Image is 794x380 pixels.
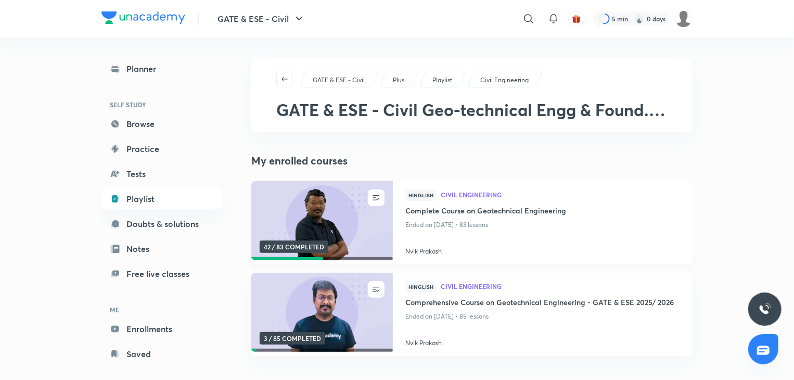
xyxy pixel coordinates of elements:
a: Playlist [101,188,222,209]
p: Ended on [DATE] • 83 lessons [405,218,680,232]
span: Hinglish [405,189,437,201]
span: Civil Engineering [441,283,680,289]
img: Company Logo [101,11,185,24]
a: Plus [391,75,406,85]
h6: ME [101,301,222,319]
span: Civil Engineering [441,192,680,198]
p: Playlist [432,75,452,85]
a: Planner [101,58,222,79]
a: Civil Engineering [441,192,680,199]
p: Civil Engineering [480,75,529,85]
a: Playlist [431,75,454,85]
img: new-thumbnail [250,272,394,353]
img: ttu [759,303,771,315]
a: Complete Course on Geotechnical Engineering [405,205,680,218]
a: Browse [101,113,222,134]
a: Nvlk Prakash [405,334,680,348]
a: Civil Engineering [479,75,531,85]
a: Free live classes [101,263,222,284]
a: Nvlk Prakash [405,243,680,256]
a: Saved [101,344,222,364]
a: Enrollments [101,319,222,339]
h6: SELF STUDY [101,96,222,113]
span: 42 / 83 COMPLETED [260,240,328,253]
span: 3 / 85 COMPLETED [260,332,325,345]
a: Practice [101,138,222,159]
a: GATE & ESE - Civil [311,75,367,85]
button: avatar [568,10,585,27]
a: Notes [101,238,222,259]
a: new-thumbnail3 / 85 COMPLETED [251,273,393,356]
a: Tests [101,163,222,184]
a: Doubts & solutions [101,213,222,234]
a: Civil Engineering [441,283,680,290]
p: Ended on [DATE] • 85 lessons [405,310,680,323]
p: GATE & ESE - Civil [313,75,365,85]
span: GATE & ESE - Civil Geo-technical Engg & Found. Engg [276,98,665,141]
a: Company Logo [101,11,185,27]
h4: My enrolled courses [251,153,693,169]
button: GATE & ESE - Civil [211,8,312,29]
img: new-thumbnail [250,181,394,261]
p: Plus [393,75,404,85]
img: siddhardha NITW [675,10,693,28]
img: streak [634,14,645,24]
span: Hinglish [405,281,437,293]
img: avatar [572,14,581,23]
a: new-thumbnail42 / 83 COMPLETED [251,181,393,264]
a: Comprehensive Course on Geotechnical Engineering - GATE & ESE 2025/ 2026 [405,297,680,310]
